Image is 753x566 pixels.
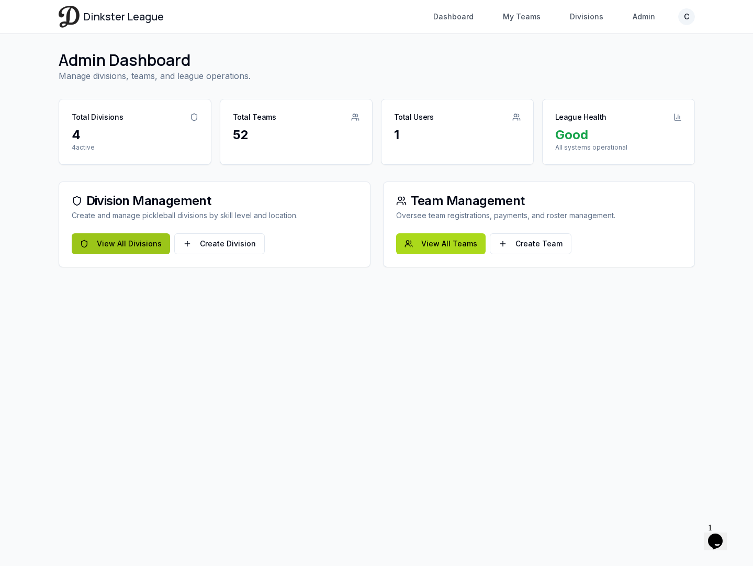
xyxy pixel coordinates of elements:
[396,195,682,207] div: Team Management
[59,70,695,82] p: Manage divisions, teams, and league operations.
[564,7,610,26] a: Divisions
[555,143,682,152] p: All systems operational
[72,195,357,207] div: Division Management
[555,112,606,122] div: League Health
[396,233,486,254] a: View All Teams
[72,112,123,122] div: Total Divisions
[72,210,357,221] div: Create and manage pickleball divisions by skill level and location.
[72,127,198,143] div: 4
[59,6,164,27] a: Dinkster League
[394,127,521,143] div: 1
[72,233,170,254] a: View All Divisions
[704,519,737,550] iframe: chat widget
[490,233,571,254] a: Create Team
[59,51,695,70] h1: Admin Dashboard
[233,112,276,122] div: Total Teams
[396,210,682,221] div: Oversee team registrations, payments, and roster management.
[678,8,695,25] button: C
[626,7,661,26] a: Admin
[427,7,480,26] a: Dashboard
[497,7,547,26] a: My Teams
[555,127,682,143] div: Good
[84,9,164,24] span: Dinkster League
[394,112,434,122] div: Total Users
[174,233,265,254] a: Create Division
[233,127,359,143] div: 52
[72,143,198,152] p: 4 active
[59,6,80,27] img: Dinkster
